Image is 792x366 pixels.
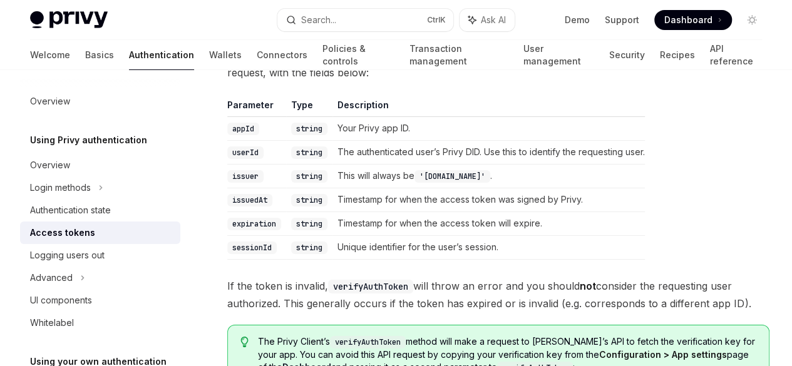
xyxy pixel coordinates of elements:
a: Policies & controls [322,40,394,70]
div: Logging users out [30,248,105,263]
div: Login methods [30,180,91,195]
code: verifyAuthToken [330,336,406,348]
code: appId [227,123,259,135]
div: Overview [30,94,70,109]
span: Ctrl K [427,15,446,25]
td: Your Privy app ID. [332,116,645,140]
a: Logging users out [20,244,180,267]
code: string [291,218,327,230]
a: Authentication [129,40,194,70]
span: Dashboard [664,14,712,26]
a: Access tokens [20,221,180,244]
code: expiration [227,218,281,230]
a: Overview [20,90,180,113]
a: UI components [20,289,180,312]
td: This will always be . [332,164,645,188]
a: User management [523,40,594,70]
strong: not [580,280,596,292]
code: userId [227,146,264,159]
a: Wallets [209,40,242,70]
div: Whitelabel [30,315,74,330]
div: Access tokens [30,225,95,240]
td: The authenticated user’s Privy DID. Use this to identify the requesting user. [332,140,645,164]
button: Toggle dark mode [742,10,762,30]
a: Support [605,14,639,26]
a: API reference [709,40,762,70]
th: Type [286,99,332,117]
div: Authentication state [30,203,111,218]
a: Welcome [30,40,70,70]
a: Security [609,40,644,70]
div: Advanced [30,270,73,285]
a: Dashboard [654,10,732,30]
a: Connectors [257,40,307,70]
img: light logo [30,11,108,29]
code: issuedAt [227,194,272,206]
a: Basics [85,40,114,70]
a: Recipes [659,40,694,70]
a: Demo [565,14,590,26]
button: Ask AI [460,9,515,31]
code: verifyAuthToken [328,280,413,293]
code: string [291,123,327,135]
code: string [291,146,327,159]
code: string [291,170,327,183]
a: Overview [20,154,180,176]
a: Whitelabel [20,312,180,334]
svg: Tip [240,337,249,348]
td: Timestamp for when the access token will expire. [332,211,645,235]
a: Authentication state [20,199,180,221]
code: sessionId [227,241,277,254]
code: '[DOMAIN_NAME]' [414,170,490,183]
strong: Configuration > App settings [599,349,727,360]
a: Transaction management [409,40,508,70]
div: Search... [301,13,336,28]
span: Ask AI [481,14,506,26]
td: Timestamp for when the access token was signed by Privy. [332,188,645,211]
div: UI components [30,293,92,308]
span: If the token is invalid, will throw an error and you should consider the requesting user authoriz... [227,277,769,312]
th: Parameter [227,99,286,117]
code: string [291,194,327,206]
h5: Using Privy authentication [30,133,147,148]
div: Overview [30,158,70,173]
button: Search...CtrlK [277,9,453,31]
td: Unique identifier for the user’s session. [332,235,645,259]
code: issuer [227,170,264,183]
code: string [291,241,327,254]
th: Description [332,99,645,117]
